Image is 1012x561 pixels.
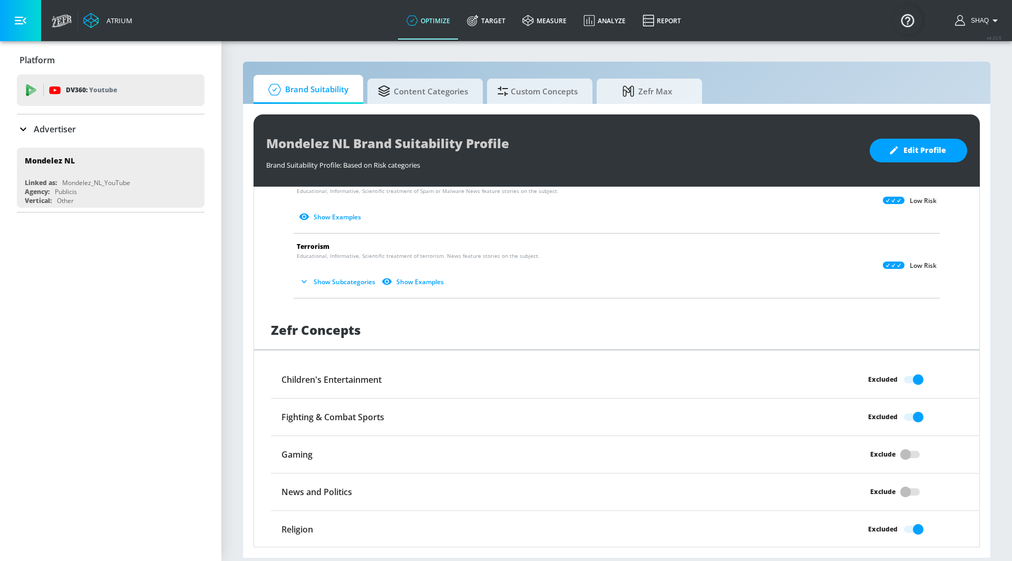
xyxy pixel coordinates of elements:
p: Advertiser [34,123,76,135]
div: Vertical: [25,196,52,205]
p: Low Risk [910,262,937,270]
h6: News and Politics [281,486,352,498]
p: Youtube [89,84,117,95]
div: Linked as: [25,178,57,187]
a: Report [634,2,689,40]
h6: Gaming [281,449,313,460]
h6: Fighting & Combat Sports [281,411,384,423]
span: Zefr Max [607,79,687,104]
p: DV360: [66,84,117,96]
button: Open Resource Center [893,5,922,35]
button: Edit Profile [870,139,967,162]
span: Brand Suitability [264,77,348,102]
div: Advertiser [17,114,205,144]
h6: Religion [281,524,313,535]
div: Mondelez_NL_YouTube [62,178,130,187]
div: Other [57,196,74,205]
span: login as: shaquille.huang@zefr.com [967,17,989,24]
span: v 4.33.5 [987,35,1001,41]
p: Low Risk [910,197,937,205]
button: Show Examples [379,273,448,291]
a: Atrium [83,13,132,28]
div: Mondelez NL [25,156,75,166]
p: Platform [20,54,55,66]
div: DV360: Youtube [17,74,205,106]
div: Publicis [55,187,77,196]
h1: Zefr Concepts [271,321,361,338]
span: Edit Profile [891,144,946,157]
div: Atrium [102,16,132,25]
span: Content Categories [378,79,468,104]
a: optimize [398,2,459,40]
span: Educational, Informative, Scientific treatment of Spam or Malware News feature stories on the sub... [297,187,559,195]
div: Mondelez NLLinked as:Mondelez_NL_YouTubeAgency:PublicisVertical:Other [17,148,205,208]
button: Show Examples [297,208,365,226]
div: Brand Suitability Profile: Based on Risk categories [266,155,859,170]
button: Show Subcategories [297,273,379,291]
div: Platform [17,45,205,75]
span: Custom Concepts [498,79,578,104]
span: Educational, Informative, Scientific treatment of terrorism. News feature stories on the subject. [297,252,540,260]
a: Analyze [575,2,634,40]
h6: Children's Entertainment [281,374,382,385]
div: Agency: [25,187,50,196]
a: Target [459,2,514,40]
span: Terrorism [297,242,329,251]
button: Shaq [955,14,1001,27]
a: measure [514,2,575,40]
